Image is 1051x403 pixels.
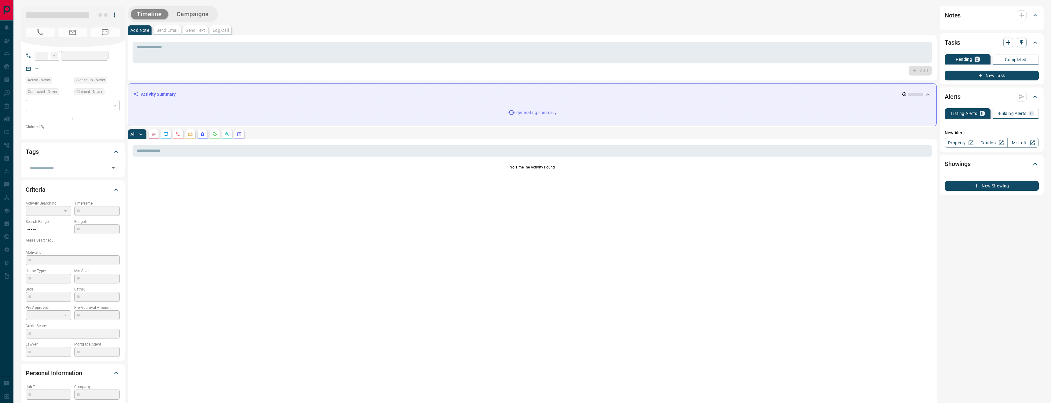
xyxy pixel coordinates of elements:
p: New Alert: [945,130,1039,136]
svg: Opportunities [225,132,229,137]
p: Min Size: [74,268,120,274]
p: Pending [956,57,972,61]
div: Tasks [945,35,1039,50]
h2: Showings [945,159,971,169]
button: New Task [945,71,1039,80]
p: Mortgage Agent: [74,342,120,347]
p: Building Alerts [998,111,1027,116]
p: Claimed By: [26,124,120,130]
div: Tags [26,144,120,159]
h2: Personal Information [26,368,82,378]
p: Lawyer: [26,342,71,347]
svg: Lead Browsing Activity [163,132,168,137]
p: -- - -- [26,224,71,235]
button: Timeline [131,9,168,19]
span: No Email [58,28,87,37]
div: Personal Information [26,366,120,380]
p: Activity Summary [141,91,176,98]
a: Property [945,138,976,148]
div: Alerts [945,89,1039,104]
span: No Number [26,28,55,37]
p: Beds: [26,287,71,292]
div: Notes [945,8,1039,23]
p: 0 [976,57,978,61]
p: Motivation: [26,250,120,255]
svg: Calls [176,132,181,137]
div: Showings [945,157,1039,171]
h2: Notes [945,10,961,20]
p: Listing Alerts [951,111,977,116]
p: Areas Searched: [26,238,120,243]
h2: Criteria [26,185,46,194]
p: Home Type: [26,268,71,274]
p: Completed [1005,57,1027,62]
p: Baths: [74,287,120,292]
span: Claimed - Never [76,89,102,95]
p: Pre-Approval Amount: [74,305,120,310]
svg: Notes [151,132,156,137]
span: Signed up - Never [76,77,105,83]
p: Job Title: [26,384,71,390]
p: Company: [74,384,120,390]
p: generating summary [516,109,556,116]
p: No Timeline Activity Found [133,165,932,170]
a: Condos [976,138,1007,148]
a: Mr.Loft [1007,138,1039,148]
span: Active - Never [28,77,50,83]
p: Search Range: [26,219,71,224]
p: Timeframe: [74,201,120,206]
p: Pre-Approved: [26,305,71,310]
p: 0 [1030,111,1033,116]
p: Actively Searching: [26,201,71,206]
p: All [130,132,135,136]
a: -- [35,66,38,71]
p: 0 [981,111,983,116]
svg: Requests [212,132,217,137]
button: New Showing [945,181,1039,191]
h2: Alerts [945,92,961,102]
div: Criteria [26,182,120,197]
p: Credit Score: [26,323,120,329]
button: Campaigns [170,9,215,19]
span: No Number [90,28,120,37]
svg: Emails [188,132,193,137]
span: Contacted - Never [28,89,57,95]
button: Open [109,164,118,172]
p: Budget: [74,219,120,224]
svg: Agent Actions [237,132,242,137]
p: Add Note [130,28,149,32]
h2: Tasks [945,38,960,47]
svg: Listing Alerts [200,132,205,137]
div: Activity Summary [133,89,932,100]
h2: Tags [26,147,38,157]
